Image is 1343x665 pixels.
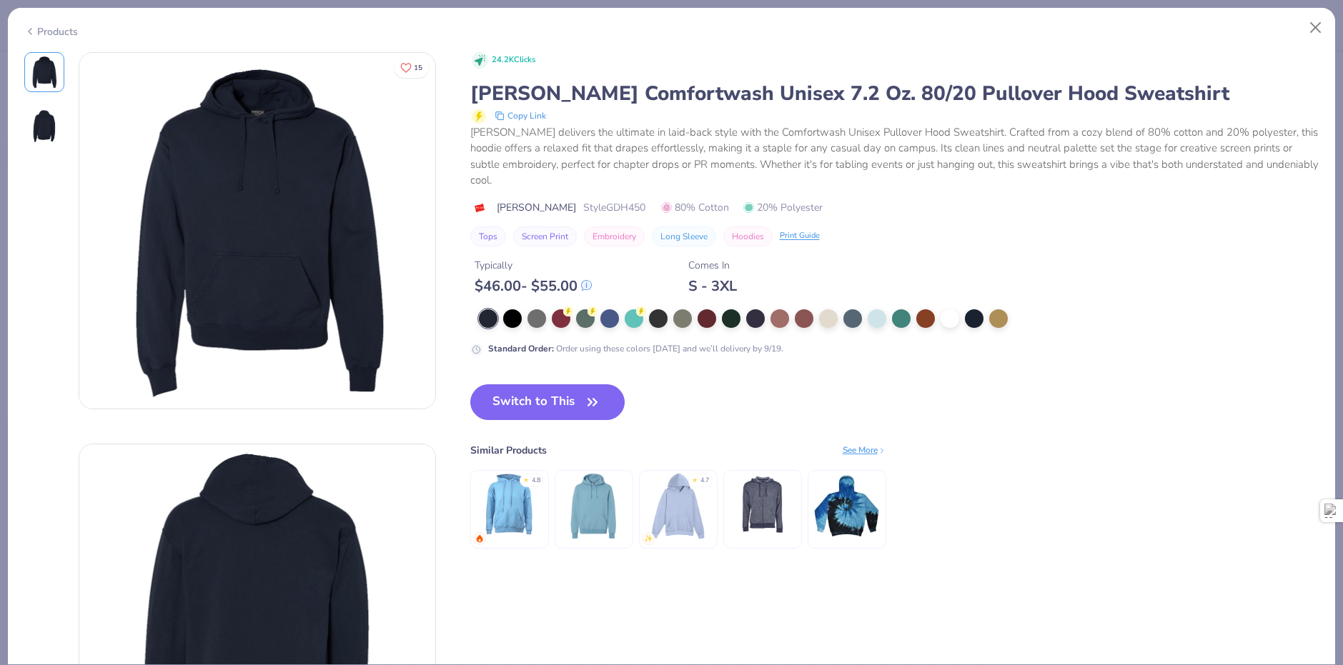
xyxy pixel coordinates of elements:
[475,534,484,543] img: trending.gif
[470,226,506,246] button: Tops
[470,80,1319,107] div: [PERSON_NAME] Comfortwash Unisex 7.2 Oz. 80/20 Pullover Hood Sweatshirt
[27,109,61,144] img: Back
[497,200,576,215] span: [PERSON_NAME]
[1302,14,1329,41] button: Close
[475,472,543,540] img: Fresh Prints Irving Hoodie
[513,226,577,246] button: Screen Print
[490,107,550,124] button: copy to clipboard
[644,534,653,543] img: newest.gif
[394,57,429,78] button: Like
[488,342,783,355] div: Order using these colors [DATE] and we’ll delivery by 9/19.
[79,53,435,409] img: Front
[523,476,529,481] div: ★
[813,472,881,540] img: Colortone Tie Dye Hoodie
[843,444,886,456] div: See More
[492,54,535,66] span: 24.2K Clicks
[728,472,796,540] img: Next Level Adult Denim Fleece Full-Zip Hooded Sweatshirt
[743,200,823,215] span: 20% Polyester
[692,476,698,481] div: ★
[488,343,554,354] strong: Standard Order :
[475,258,592,273] div: Typically
[700,476,709,486] div: 4.7
[532,476,540,486] div: 4.8
[652,226,716,246] button: Long Sleeve
[470,384,625,420] button: Switch to This
[583,200,645,215] span: Style GDH450
[723,226,773,246] button: Hoodies
[584,226,645,246] button: Embroidery
[24,24,78,39] div: Products
[644,472,712,540] img: Lane Seven Unisex Urban Pullover Hooded Sweatshirt
[661,200,729,215] span: 80% Cotton
[780,230,820,242] div: Print Guide
[475,277,592,295] div: $ 46.00 - $ 55.00
[27,55,61,89] img: Front
[470,202,490,214] img: brand logo
[688,258,737,273] div: Comes In
[470,443,547,458] div: Similar Products
[688,277,737,295] div: S - 3XL
[560,472,628,540] img: Russell Athletic Russell Athletic Unisex Dri-Power® Hooded Sweatshirt
[470,124,1319,189] div: [PERSON_NAME] delivers the ultimate in laid-back style with the Comfortwash Unisex Pullover Hood ...
[414,64,422,71] span: 15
